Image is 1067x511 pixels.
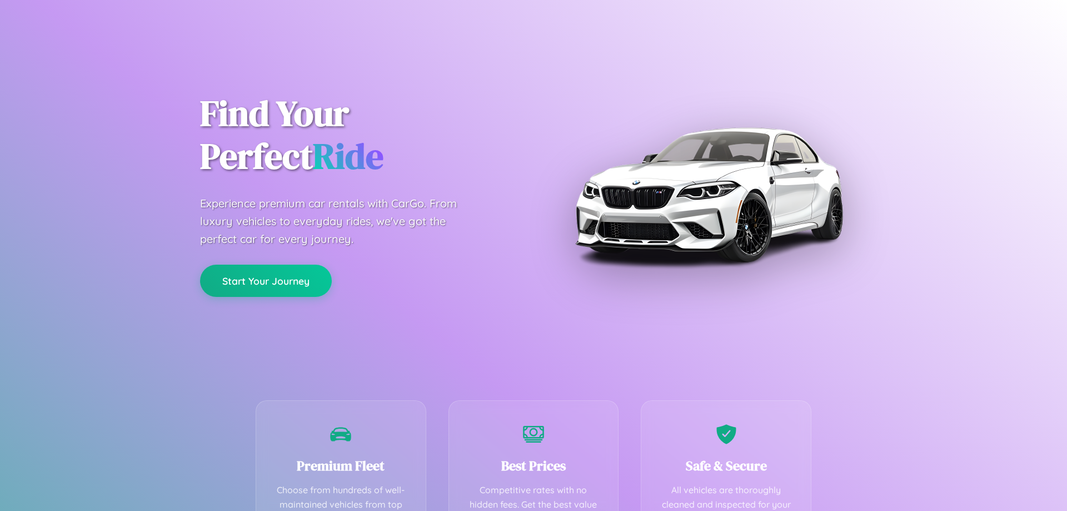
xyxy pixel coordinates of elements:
[200,92,517,178] h1: Find Your Perfect
[658,457,794,475] h3: Safe & Secure
[200,265,332,297] button: Start Your Journey
[273,457,409,475] h3: Premium Fleet
[200,195,478,248] p: Experience premium car rentals with CarGo. From luxury vehicles to everyday rides, we've got the ...
[570,56,847,334] img: Premium BMW car rental vehicle
[466,457,602,475] h3: Best Prices
[313,132,383,180] span: Ride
